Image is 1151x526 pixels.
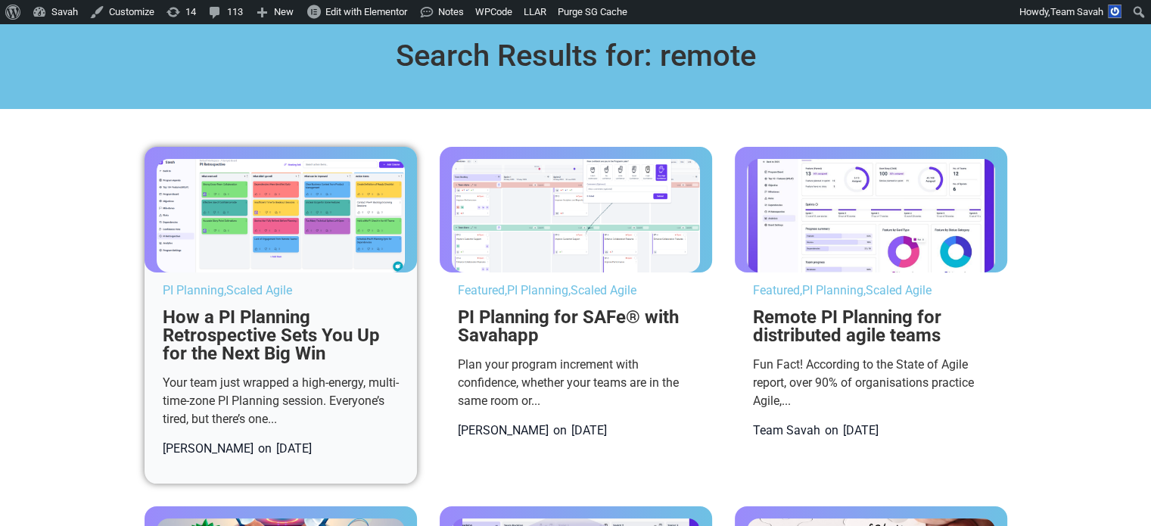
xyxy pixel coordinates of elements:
[866,283,932,297] a: Scaled Agile
[258,440,272,458] span: on
[276,441,312,456] time: [DATE]
[571,422,607,440] a: [DATE]
[571,283,636,297] a: Scaled Agile
[163,285,399,297] p: ,
[163,374,399,428] div: Your team just wrapped a high-energy, multi-time-zone PI Planning session. Everyone’s tired, but ...
[325,6,407,17] span: Edit with Elementor
[753,422,820,440] a: Team Savah
[163,283,224,297] a: PI Planning
[802,283,863,297] a: PI Planning
[507,283,568,297] a: PI Planning
[163,440,254,458] a: [PERSON_NAME]
[825,422,838,440] span: on
[276,440,312,458] a: [DATE]
[753,356,989,410] div: Fun Fact! According to the State of Agile report, over 90% of organisations practice Agile,...
[458,422,549,440] a: [PERSON_NAME]
[226,283,292,297] a: Scaled Agile
[753,285,989,297] p: , ,
[458,285,694,297] p: , ,
[145,41,1007,71] h1: Search Results for: remote
[1050,6,1103,17] span: Team Savah
[571,423,607,437] time: [DATE]
[458,356,694,410] div: Plan your program increment with confidence, whether your teams are in the same room or...
[458,307,679,346] a: PI Planning for SAFe® with Savahapp
[1075,453,1151,526] iframe: Chat Widget
[843,423,879,437] time: [DATE]
[843,422,879,440] a: [DATE]
[458,283,505,297] a: Featured
[553,422,567,440] span: on
[753,307,941,346] a: Remote PI Planning for distributed agile teams
[753,283,800,297] a: Featured
[163,307,380,364] a: How a PI Planning Retrospective Sets You Up for the Next Big Win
